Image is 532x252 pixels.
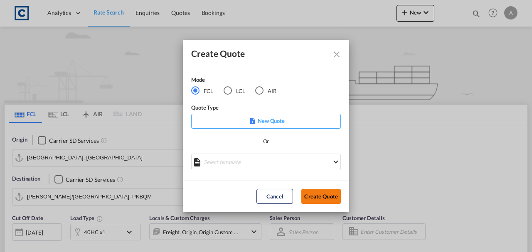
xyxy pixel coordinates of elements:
md-radio-button: LCL [224,86,245,95]
button: Create Quote [301,189,341,204]
p: New Quote [194,117,338,125]
div: Mode [191,76,287,86]
md-icon: Close dialog [332,49,342,59]
button: Close dialog [328,46,343,61]
div: Create Quote [191,48,326,59]
md-dialog: Create QuoteModeFCL LCLAIR ... [183,40,349,212]
div: New Quote [191,114,341,129]
div: Quote Type [191,103,341,114]
div: Or [263,137,269,145]
md-radio-button: FCL [191,86,213,95]
md-radio-button: AIR [255,86,276,95]
md-select: Select template [191,154,341,170]
button: Cancel [256,189,293,204]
